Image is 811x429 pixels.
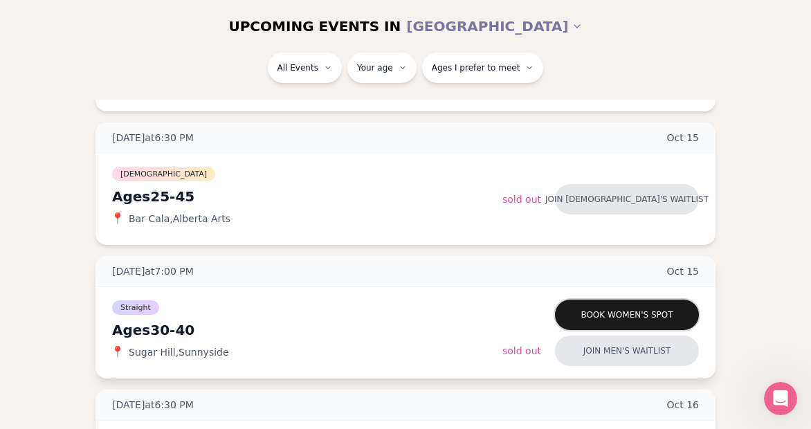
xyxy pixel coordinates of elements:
span: UPCOMING EVENTS IN [228,17,401,36]
button: Join [DEMOGRAPHIC_DATA]'s waitlist [555,184,699,214]
span: Ages I prefer to meet [432,62,520,73]
span: 📍 [112,347,123,358]
button: Join men's waitlist [555,336,699,366]
span: Bar Cala , Alberta Arts [129,212,230,226]
span: All Events [277,62,318,73]
iframe: Intercom live chat [764,382,797,415]
span: Oct 16 [667,398,700,412]
span: Straight [112,300,159,315]
span: [DATE] at 7:00 PM [112,264,194,278]
div: Ages 25-45 [112,187,502,206]
button: Book women's spot [555,300,699,330]
button: [GEOGRAPHIC_DATA] [406,11,582,42]
div: Ages 30-40 [112,320,502,340]
button: Your age [347,53,417,83]
span: Your age [357,62,393,73]
span: Sold Out [502,345,541,356]
span: Oct 15 [667,264,700,278]
span: 📍 [112,213,123,224]
button: Ages I prefer to meet [422,53,544,83]
span: [DATE] at 6:30 PM [112,131,194,145]
span: [DEMOGRAPHIC_DATA] [112,167,215,181]
span: Sold Out [502,194,541,205]
span: Oct 15 [667,131,700,145]
span: Sugar Hill , Sunnyside [129,345,229,359]
span: [DATE] at 6:30 PM [112,398,194,412]
button: All Events [268,53,342,83]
